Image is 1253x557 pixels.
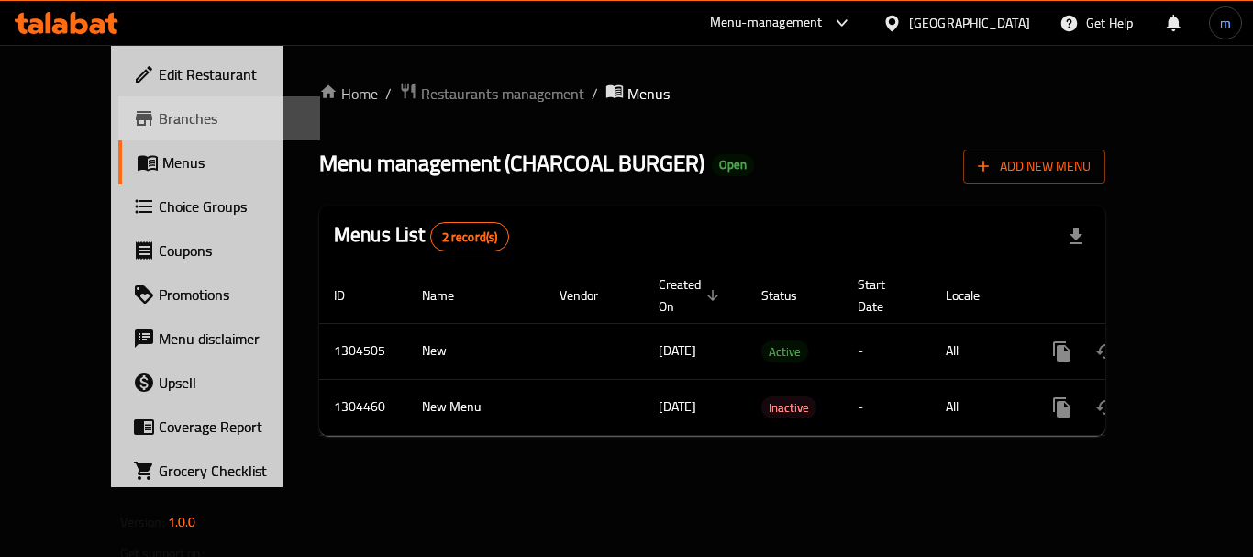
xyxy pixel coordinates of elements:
th: Actions [1026,268,1231,324]
span: Inactive [761,397,816,418]
span: Open [712,157,754,173]
td: 1304505 [319,323,407,379]
div: Open [712,154,754,176]
span: Add New Menu [978,155,1091,178]
td: - [843,323,931,379]
a: Grocery Checklist [118,449,320,493]
span: [DATE] [659,395,696,418]
button: more [1040,385,1084,429]
span: Coverage Report [159,416,305,438]
div: Active [761,340,808,362]
span: Upsell [159,372,305,394]
td: - [843,379,931,435]
div: Total records count [430,222,510,251]
span: Status [761,284,821,306]
td: 1304460 [319,379,407,435]
nav: breadcrumb [319,82,1105,106]
span: Menu management ( CHARCOAL BURGER ) [319,142,704,184]
a: Coverage Report [118,405,320,449]
a: Coupons [118,228,320,273]
td: New Menu [407,379,545,435]
span: Menu disclaimer [159,328,305,350]
span: Menus [162,151,305,173]
div: Menu-management [710,12,823,34]
a: Branches [118,96,320,140]
td: All [931,379,1026,435]
table: enhanced table [319,268,1231,436]
div: [GEOGRAPHIC_DATA] [909,13,1030,33]
a: Choice Groups [118,184,320,228]
span: Restaurants management [421,83,584,105]
a: Upsell [118,361,320,405]
span: Promotions [159,284,305,306]
span: Version: [120,510,165,534]
span: Vendor [560,284,622,306]
span: Edit Restaurant [159,63,305,85]
div: Export file [1054,215,1098,259]
span: Name [422,284,478,306]
button: more [1040,329,1084,373]
li: / [592,83,598,105]
span: ID [334,284,369,306]
span: Menus [627,83,670,105]
li: / [385,83,392,105]
span: Choice Groups [159,195,305,217]
td: All [931,323,1026,379]
h2: Menus List [334,221,509,251]
span: m [1220,13,1231,33]
button: Change Status [1084,329,1128,373]
button: Change Status [1084,385,1128,429]
a: Edit Restaurant [118,52,320,96]
td: New [407,323,545,379]
button: Add New Menu [963,150,1105,184]
span: Active [761,341,808,362]
a: Menu disclaimer [118,317,320,361]
span: 1.0.0 [168,510,196,534]
a: Promotions [118,273,320,317]
span: Created On [659,273,725,317]
a: Menus [118,140,320,184]
a: Restaurants management [399,82,584,106]
span: Start Date [858,273,909,317]
a: Home [319,83,378,105]
span: Grocery Checklist [159,460,305,482]
span: [DATE] [659,339,696,362]
span: Branches [159,107,305,129]
div: Inactive [761,396,816,418]
span: 2 record(s) [431,228,509,246]
span: Locale [946,284,1004,306]
span: Coupons [159,240,305,262]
